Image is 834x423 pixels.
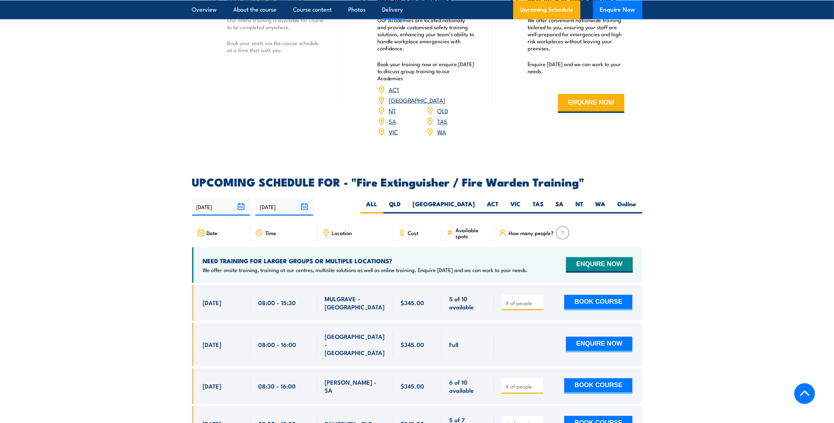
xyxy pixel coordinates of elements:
[437,117,447,125] a: TAS
[550,200,570,214] label: SA
[527,200,550,214] label: TAS
[203,266,528,273] p: We offer onsite training, training at our centres, multisite solutions as well as online training...
[407,200,481,214] label: [GEOGRAPHIC_DATA]
[383,200,407,214] label: QLD
[192,177,642,187] h2: UPCOMING SCHEDULE FOR - "Fire Extinguisher / Fire Warden Training"
[449,378,486,394] span: 6 of 10 available
[203,340,222,348] span: [DATE]
[332,230,352,236] span: Location
[437,106,448,115] a: QLD
[509,230,554,236] span: How many people?
[228,39,325,53] p: Book your seats via the course schedule at a time that suits you.
[265,230,276,236] span: Time
[377,61,475,82] p: Book your training now or enquire [DATE] to discuss group training to our Academies
[505,299,541,307] input: # of people
[505,383,541,390] input: # of people
[401,298,425,307] span: $345.00
[612,200,642,214] label: Online
[203,257,528,265] h4: NEED TRAINING FOR LARGER GROUPS OR MULTIPLE LOCATIONS?
[255,198,313,216] input: To date
[361,200,383,214] label: ALL
[377,17,475,52] p: Our Academies are located nationally and provide customised safety training solutions, enhancing ...
[590,200,612,214] label: WA
[258,340,296,348] span: 08:00 - 16:00
[564,295,632,310] button: BOOK COURSE
[566,257,632,273] button: ENQUIRE NOW
[437,127,446,136] a: WA
[389,106,396,115] a: NT
[207,230,218,236] span: Date
[528,17,625,52] p: We offer convenient nationwide training tailored to you, ensuring your staff are well-prepared fo...
[505,200,527,214] label: VIC
[258,382,296,390] span: 08:30 - 16:00
[203,382,222,390] span: [DATE]
[325,378,386,394] span: [PERSON_NAME] - SA
[389,85,400,94] a: ACT
[389,96,445,104] a: [GEOGRAPHIC_DATA]
[408,230,419,236] span: Cost
[389,127,398,136] a: VIC
[228,17,325,31] p: Our online training is available for course to be completed anywhere.
[401,382,425,390] span: $345.00
[325,332,386,357] span: [GEOGRAPHIC_DATA] - [GEOGRAPHIC_DATA]
[564,378,632,394] button: BOOK COURSE
[258,298,296,307] span: 08:00 - 15:30
[401,340,425,348] span: $345.00
[325,295,386,311] span: MULGRAVE - [GEOGRAPHIC_DATA]
[192,198,250,216] input: From date
[456,227,489,239] span: Available spots
[570,200,590,214] label: NT
[528,61,625,75] p: Enquire [DATE] and we can work to your needs.
[389,117,396,125] a: SA
[203,298,222,307] span: [DATE]
[481,200,505,214] label: ACT
[566,337,632,352] button: ENQUIRE NOW
[449,340,458,348] span: Full
[558,94,624,113] button: ENQUIRE NOW
[449,295,486,311] span: 5 of 10 available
